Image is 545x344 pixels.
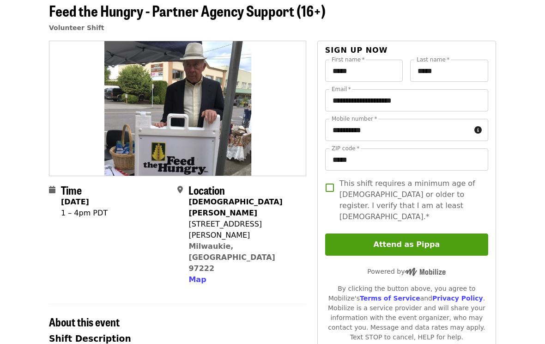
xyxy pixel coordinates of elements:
[410,60,488,82] input: Last name
[417,57,449,62] label: Last name
[325,60,403,82] input: First name
[188,182,225,198] span: Location
[188,242,275,273] a: Milwaukie, [GEOGRAPHIC_DATA] 97222
[367,268,446,275] span: Powered by
[49,313,120,330] span: About this event
[49,185,55,194] i: calendar icon
[332,57,365,62] label: First name
[61,182,82,198] span: Time
[49,24,104,31] a: Volunteer Shift
[332,86,351,92] label: Email
[325,46,388,55] span: Sign up now
[325,284,488,342] div: By clicking the button above, you agree to Mobilize's and . Mobilize is a service provider and wi...
[474,126,482,135] i: circle-info icon
[177,185,183,194] i: map-marker-alt icon
[405,268,446,276] img: Powered by Mobilize
[325,89,488,111] input: Email
[332,116,377,122] label: Mobile number
[360,295,420,302] a: Terms of Service
[325,148,488,171] input: ZIP code
[325,119,471,141] input: Mobile number
[49,41,306,175] img: Feed the Hungry - Partner Agency Support (16+) organized by Oregon Food Bank
[188,275,206,284] span: Map
[188,197,282,217] strong: [DEMOGRAPHIC_DATA][PERSON_NAME]
[61,197,89,206] strong: [DATE]
[49,334,131,344] strong: Shift Description
[332,146,359,151] label: ZIP code
[325,233,488,256] button: Attend as Pippa
[339,178,481,222] span: This shift requires a minimum age of [DEMOGRAPHIC_DATA] or older to register. I verify that I am ...
[188,219,298,241] div: [STREET_ADDRESS][PERSON_NAME]
[188,274,206,285] button: Map
[61,208,108,219] div: 1 – 4pm PDT
[432,295,483,302] a: Privacy Policy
